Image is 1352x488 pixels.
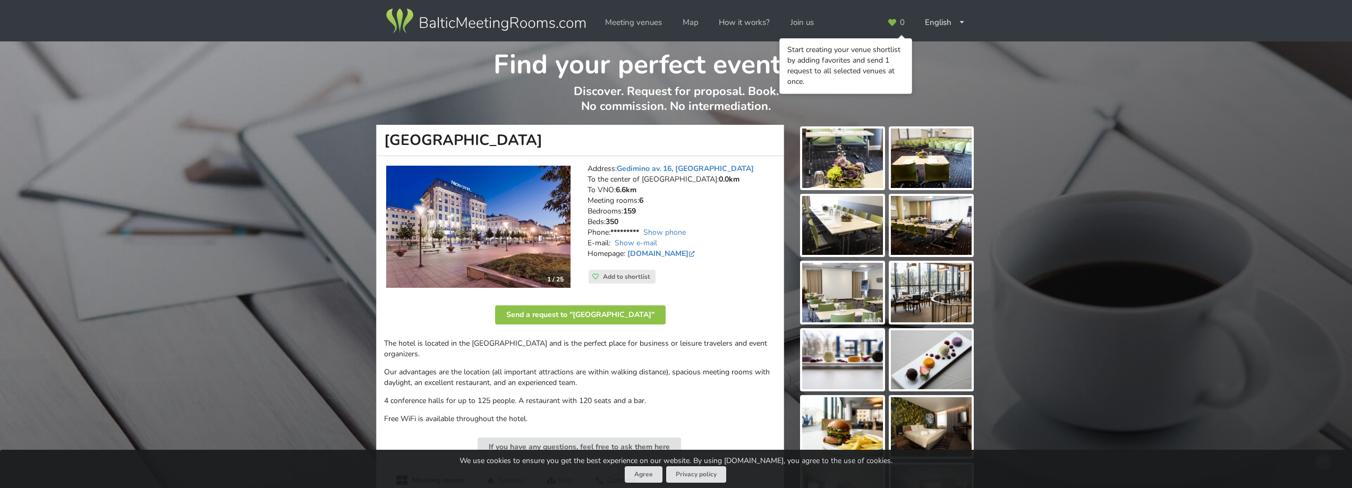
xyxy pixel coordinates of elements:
[802,397,883,457] img: Novotel Vilnius Centre | Vilnius | Event place - gallery picture
[541,271,570,287] div: 1 / 25
[643,227,686,237] a: Show phone
[675,12,706,33] a: Map
[384,414,776,424] p: Free WiFi is available throughout the hotel.
[900,19,905,27] span: 0
[384,338,776,359] p: The hotel is located in the [GEOGRAPHIC_DATA] and is the perfect place for business or leisure tr...
[625,466,662,483] button: Agree
[495,305,666,324] button: Send a request to "[GEOGRAPHIC_DATA]"
[384,6,588,36] img: Baltic Meeting Rooms
[606,217,618,227] strong: 350
[891,129,972,188] img: Novotel Vilnius Centre | Vilnius | Event place - gallery picture
[588,164,776,270] address: Address: To the center of [GEOGRAPHIC_DATA]: To VNO: Meeting rooms: Bedrooms: Beds: Phone: E-mail...
[623,206,636,216] strong: 159
[384,367,776,388] p: Our advantages are the location (all important attractions are within walking distance), spacious...
[377,84,975,125] p: Discover. Request for proposal. Book. No commission. No intermediation.
[478,438,681,457] button: If you have any questions, feel free to ask them here
[917,12,973,33] div: English
[666,466,726,483] a: Privacy policy
[891,263,972,322] img: Novotel Vilnius Centre | Vilnius | Event place - gallery picture
[891,330,972,390] img: Novotel Vilnius Centre | Vilnius | Event place - gallery picture
[377,41,975,82] h1: Find your perfect event space
[376,125,784,156] h1: [GEOGRAPHIC_DATA]
[386,166,571,288] a: Hotel | Vilnius | Novotel Vilnius Centre 1 / 25
[719,174,739,184] strong: 0.0km
[627,249,697,259] a: [DOMAIN_NAME]
[891,196,972,255] img: Novotel Vilnius Centre | Vilnius | Event place - gallery picture
[787,45,904,87] div: Start creating your venue shortlist by adding favorites and send 1 request to all selected venues...
[802,129,883,188] img: Novotel Vilnius Centre | Vilnius | Event place - gallery picture
[615,238,657,248] a: Show e-mail
[639,195,643,206] strong: 6
[802,330,883,390] img: Novotel Vilnius Centre | Vilnius | Event place - gallery picture
[711,12,777,33] a: How it works?
[802,196,883,255] img: Novotel Vilnius Centre | Vilnius | Event place - gallery picture
[386,166,571,288] img: Hotel | Vilnius | Novotel Vilnius Centre
[384,396,776,406] p: 4 conference halls for up to 125 people. A restaurant with 120 seats and a bar.
[802,263,883,322] img: Novotel Vilnius Centre | Vilnius | Event place - gallery picture
[598,12,669,33] a: Meeting venues
[603,272,650,281] span: Add to shortlist
[617,164,754,174] a: Gedimino av. 16, [GEOGRAPHIC_DATA]
[783,12,821,33] a: Join us
[891,397,972,457] img: Novotel Vilnius Centre | Vilnius | Event place - gallery picture
[616,185,636,195] strong: 6.6km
